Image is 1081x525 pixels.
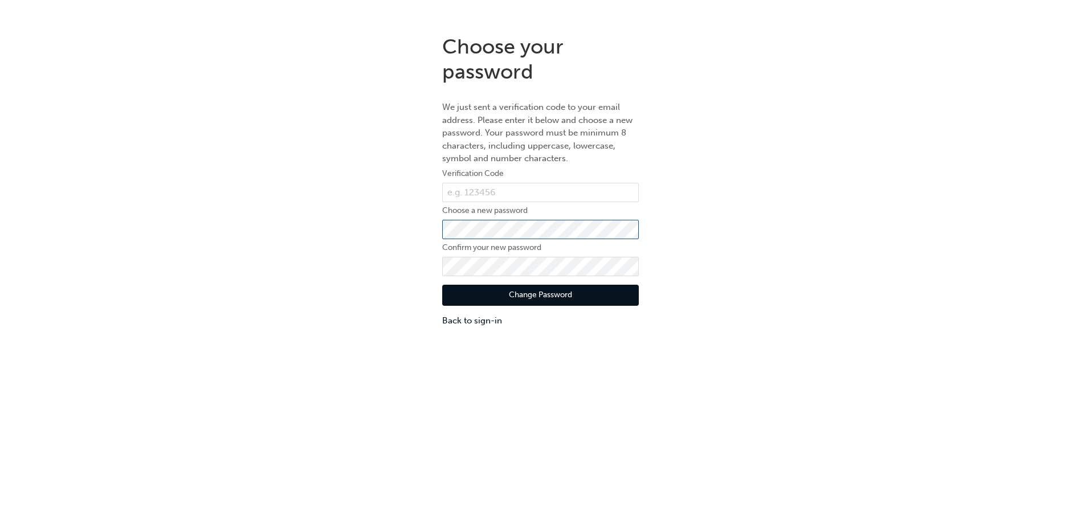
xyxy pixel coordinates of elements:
[442,314,639,327] a: Back to sign-in
[442,183,639,202] input: e.g. 123456
[442,101,639,165] p: We just sent a verification code to your email address. Please enter it below and choose a new pa...
[442,285,639,306] button: Change Password
[442,34,639,84] h1: Choose your password
[442,167,639,181] label: Verification Code
[442,241,639,255] label: Confirm your new password
[442,204,639,218] label: Choose a new password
